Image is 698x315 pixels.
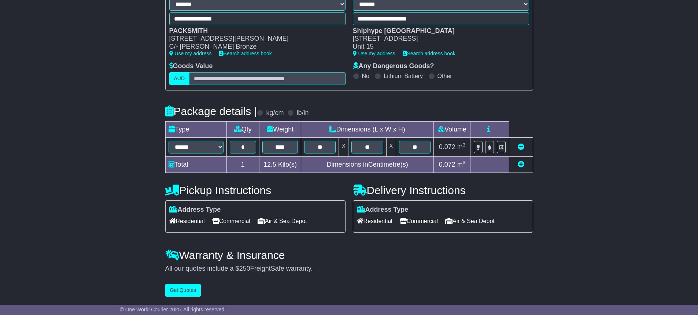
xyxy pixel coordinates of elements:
[165,105,257,117] h4: Package details |
[239,265,250,272] span: 250
[259,121,301,137] td: Weight
[339,137,348,156] td: x
[301,156,434,173] td: Dimensions in Centimetre(s)
[169,62,213,70] label: Goods Value
[226,156,259,173] td: 1
[212,215,250,227] span: Commercial
[169,27,338,35] div: PACKSMITH
[403,51,455,56] a: Search address book
[357,215,392,227] span: Residential
[219,51,272,56] a: Search address book
[437,73,452,79] label: Other
[165,284,201,297] button: Get Quotes
[457,161,466,168] span: m
[165,265,533,273] div: All our quotes include a $ FreightSafe warranty.
[400,215,438,227] span: Commercial
[357,206,409,214] label: Address Type
[384,73,423,79] label: Lithium Battery
[258,215,307,227] span: Air & Sea Depot
[296,109,309,117] label: lb/in
[362,73,369,79] label: No
[463,142,466,148] sup: 3
[165,156,226,173] td: Total
[353,35,522,43] div: [STREET_ADDRESS]
[259,156,301,173] td: Kilo(s)
[169,215,205,227] span: Residential
[386,137,396,156] td: x
[353,43,522,51] div: Unit 15
[263,161,276,168] span: 12.5
[353,51,395,56] a: Use my address
[518,143,524,151] a: Remove this item
[353,62,434,70] label: Any Dangerous Goods?
[463,160,466,165] sup: 3
[353,184,533,196] h4: Delivery Instructions
[165,184,346,196] h4: Pickup Instructions
[266,109,284,117] label: kg/cm
[439,161,455,168] span: 0.072
[518,161,524,168] a: Add new item
[226,121,259,137] td: Qty
[169,51,212,56] a: Use my address
[353,27,522,35] div: Shiphype [GEOGRAPHIC_DATA]
[169,43,338,51] div: C/- [PERSON_NAME] Bronze
[457,143,466,151] span: m
[301,121,434,137] td: Dimensions (L x W x H)
[120,307,226,312] span: © One World Courier 2025. All rights reserved.
[169,72,190,85] label: AUD
[169,35,338,43] div: [STREET_ADDRESS][PERSON_NAME]
[439,143,455,151] span: 0.072
[169,206,221,214] label: Address Type
[165,249,533,261] h4: Warranty & Insurance
[445,215,495,227] span: Air & Sea Depot
[434,121,470,137] td: Volume
[165,121,226,137] td: Type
